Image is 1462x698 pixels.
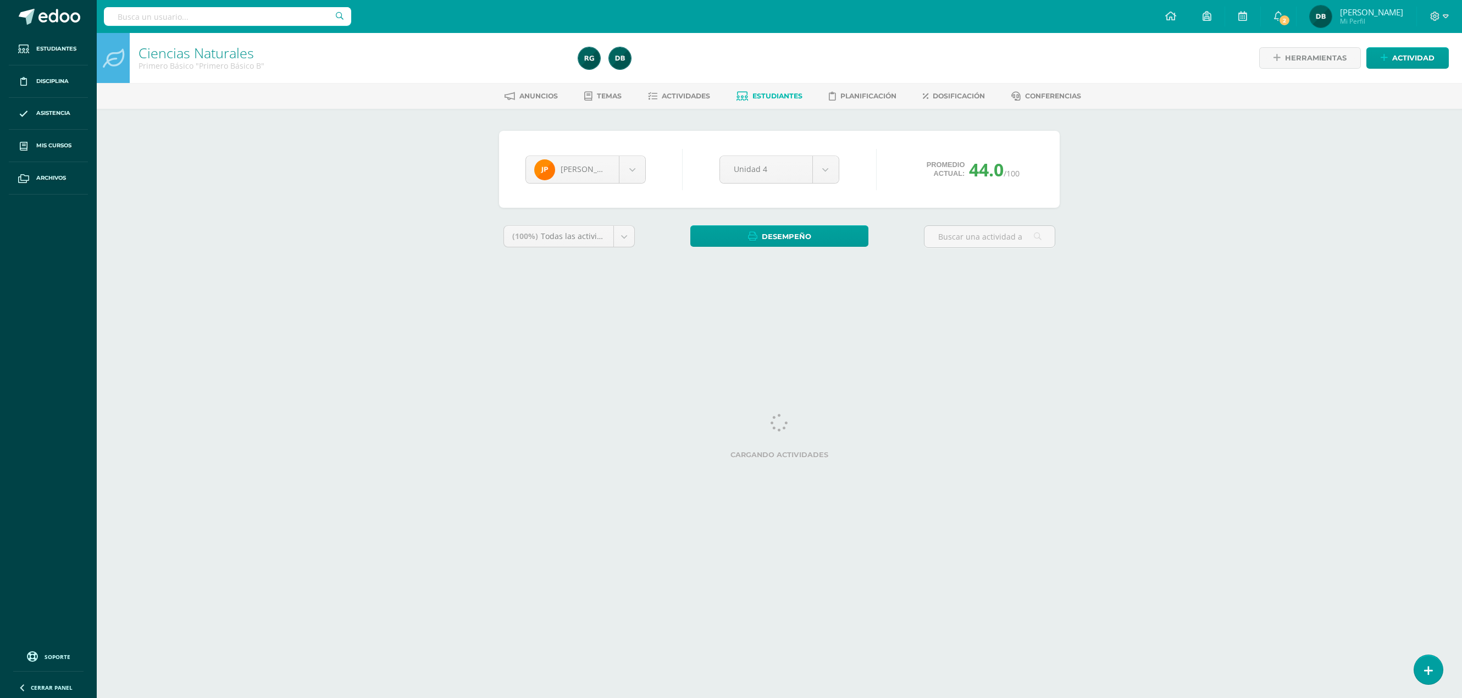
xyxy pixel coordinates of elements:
[561,164,622,174] span: [PERSON_NAME]
[752,92,802,100] span: Estudiantes
[139,43,254,62] a: Ciencias Naturales
[31,684,73,691] span: Cerrar panel
[9,65,88,98] a: Disciplina
[1278,14,1291,26] span: 2
[9,33,88,65] a: Estudiantes
[578,47,600,69] img: e044b199acd34bf570a575bac584e1d1.png
[924,226,1055,247] input: Buscar una actividad aquí...
[840,92,896,100] span: Planificación
[609,47,631,69] img: 6d5ad99c5053a67dda1ca5e57dc7edce.png
[505,87,558,105] a: Anuncios
[36,174,66,182] span: Archivos
[36,141,71,150] span: Mis cursos
[139,60,565,71] div: Primero Básico 'Primero Básico B'
[45,653,70,661] span: Soporte
[1340,7,1403,18] span: [PERSON_NAME]
[736,87,802,105] a: Estudiantes
[969,158,1004,181] span: 44.0
[36,45,76,53] span: Estudiantes
[36,77,69,86] span: Disciplina
[762,226,811,247] span: Desempeño
[662,92,710,100] span: Actividades
[1310,5,1332,27] img: 6d5ad99c5053a67dda1ca5e57dc7edce.png
[597,92,622,100] span: Temas
[36,109,70,118] span: Asistencia
[526,156,645,183] a: [PERSON_NAME]
[503,451,1055,459] label: Cargando actividades
[1392,48,1435,68] span: Actividad
[9,130,88,162] a: Mis cursos
[923,87,985,105] a: Dosificación
[1011,87,1081,105] a: Conferencias
[139,45,565,60] h1: Ciencias Naturales
[1285,48,1347,68] span: Herramientas
[9,98,88,130] a: Asistencia
[1340,16,1403,26] span: Mi Perfil
[534,159,555,180] img: 313d0408463de03b6b9b78c871452b01.png
[1366,47,1449,69] a: Actividad
[1004,168,1020,179] span: /100
[584,87,622,105] a: Temas
[734,156,799,182] span: Unidad 4
[519,92,558,100] span: Anuncios
[541,231,677,241] span: Todas las actividades de esta unidad
[720,156,839,183] a: Unidad 4
[512,231,538,241] span: (100%)
[648,87,710,105] a: Actividades
[104,7,351,26] input: Busca un usuario...
[504,226,634,247] a: (100%)Todas las actividades de esta unidad
[690,225,868,247] a: Desempeño
[1259,47,1361,69] a: Herramientas
[1025,92,1081,100] span: Conferencias
[933,92,985,100] span: Dosificación
[13,649,84,663] a: Soporte
[927,160,965,178] span: Promedio actual:
[829,87,896,105] a: Planificación
[9,162,88,195] a: Archivos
